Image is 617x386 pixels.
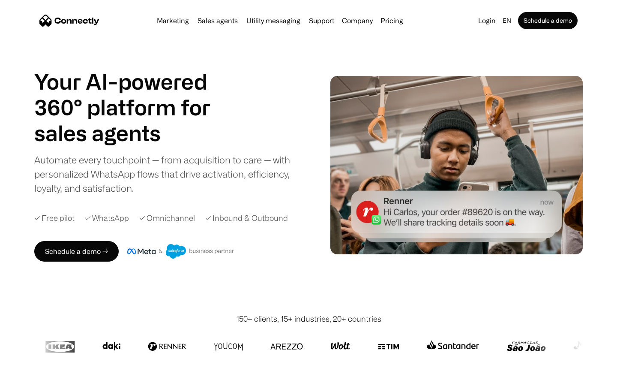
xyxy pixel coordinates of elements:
[499,15,516,27] div: en
[127,244,234,259] img: Meta and Salesforce business partner badge.
[34,241,119,262] a: Schedule a demo →
[236,313,381,325] div: 150+ clients, 15+ industries, 20+ countries
[342,15,373,27] div: Company
[9,370,51,383] aside: Language selected: English
[339,15,375,27] div: Company
[34,120,231,146] div: carousel
[34,212,75,224] div: ✓ Free pilot
[503,15,511,27] div: en
[34,120,231,146] div: 1 of 4
[34,153,304,195] div: Automate every touchpoint — from acquisition to care — with personalized WhatsApp flows that driv...
[153,17,192,24] a: Marketing
[17,371,51,383] ul: Language list
[139,212,195,224] div: ✓ Omnichannel
[475,15,499,27] a: Login
[306,17,338,24] a: Support
[377,17,407,24] a: Pricing
[194,17,241,24] a: Sales agents
[34,120,231,146] h1: sales agents
[39,14,99,27] a: home
[85,212,129,224] div: ✓ WhatsApp
[34,69,231,120] h1: Your AI-powered 360° platform for
[518,12,578,29] a: Schedule a demo
[205,212,288,224] div: ✓ Inbound & Outbound
[243,17,304,24] a: Utility messaging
